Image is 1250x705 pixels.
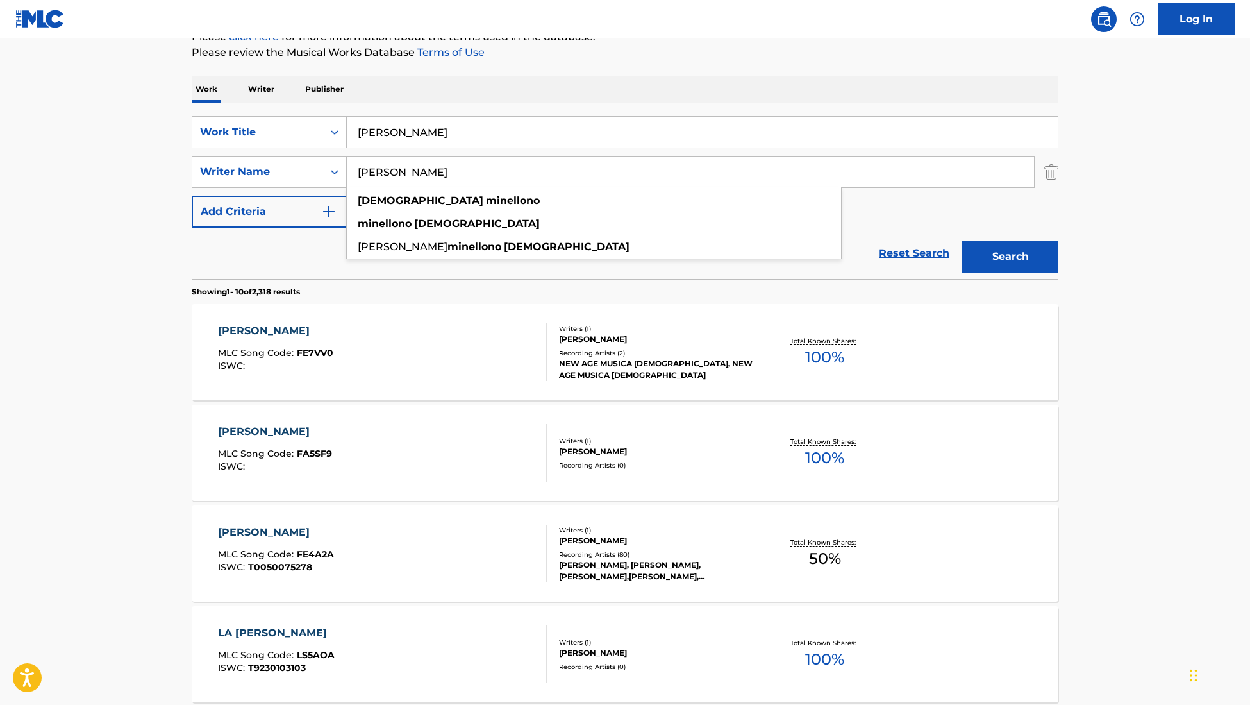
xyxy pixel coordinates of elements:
[1091,6,1117,32] a: Public Search
[218,548,297,560] span: MLC Song Code :
[200,124,315,140] div: Work Title
[218,360,248,371] span: ISWC :
[1186,643,1250,705] div: 채팅 위젯
[244,76,278,103] p: Writer
[805,346,844,369] span: 100 %
[559,647,753,659] div: [PERSON_NAME]
[559,334,753,345] div: [PERSON_NAME]
[297,347,333,359] span: FE7VV0
[218,461,248,472] span: ISWC :
[218,662,248,674] span: ISWC :
[15,10,65,28] img: MLC Logo
[790,336,859,346] p: Total Known Shares:
[486,194,540,207] strong: minellono
[200,164,315,180] div: Writer Name
[321,204,337,219] img: 9d2ae6d4665cec9f34b9.svg
[504,241,629,253] strong: [DEMOGRAPHIC_DATA]
[218,649,297,661] span: MLC Song Code :
[414,217,540,230] strong: [DEMOGRAPHIC_DATA]
[1044,156,1058,188] img: Delete Criterion
[805,648,844,671] span: 100 %
[559,525,753,535] div: Writers ( 1 )
[559,446,753,457] div: [PERSON_NAME]
[192,76,221,103] p: Work
[790,638,859,648] p: Total Known Shares:
[415,46,485,58] a: Terms of Use
[192,286,300,298] p: Showing 1 - 10 of 2,318 results
[192,606,1058,702] a: LA [PERSON_NAME]MLC Song Code:LS5AOAISWC:T9230103103Writers (1)[PERSON_NAME]Recording Artists (0)...
[218,525,334,540] div: [PERSON_NAME]
[559,662,753,672] div: Recording Artists ( 0 )
[297,448,332,459] span: FA5SF9
[1186,643,1250,705] iframe: Chat Widget
[192,405,1058,501] a: [PERSON_NAME]MLC Song Code:FA5SF9ISWC:Writers (1)[PERSON_NAME]Recording Artists (0)Total Known Sh...
[297,649,335,661] span: LS5AOA
[192,45,1058,60] p: Please review the Musical Works Database
[218,448,297,459] span: MLC Song Code :
[1096,12,1112,27] img: search
[218,347,297,359] span: MLC Song Code :
[559,461,753,470] div: Recording Artists ( 0 )
[805,446,844,470] span: 100 %
[1124,6,1150,32] div: Help
[248,561,312,573] span: T0050075278
[559,436,753,446] div: Writers ( 1 )
[962,241,1058,273] button: Search
[358,241,447,253] span: [PERSON_NAME]
[559,559,753,582] div: [PERSON_NAME], [PERSON_NAME], [PERSON_NAME],[PERSON_NAME], [PERSON_NAME], [PERSON_NAME]
[790,437,859,446] p: Total Known Shares:
[559,550,753,559] div: Recording Artists ( 80 )
[559,348,753,358] div: Recording Artists ( 2 )
[218,625,335,641] div: LA [PERSON_NAME]
[192,196,347,228] button: Add Criteria
[559,535,753,547] div: [PERSON_NAME]
[559,638,753,647] div: Writers ( 1 )
[297,548,334,560] span: FE4A2A
[248,662,306,674] span: T9230103103
[447,241,501,253] strong: minellono
[301,76,347,103] p: Publisher
[1158,3,1235,35] a: Log In
[872,239,956,268] a: Reset Search
[192,505,1058,602] a: [PERSON_NAME]MLC Song Code:FE4A2AISWC:T0050075278Writers (1)[PERSON_NAME]Recording Artists (80)[P...
[358,194,483,207] strong: [DEMOGRAPHIC_DATA]
[218,424,332,439] div: [PERSON_NAME]
[218,323,333,339] div: [PERSON_NAME]
[559,358,753,381] div: NEW AGE MUSICA [DEMOGRAPHIC_DATA], NEW AGE MUSICA [DEMOGRAPHIC_DATA]
[790,538,859,547] p: Total Known Shares:
[809,547,841,570] span: 50 %
[1190,656,1197,695] div: 드래그
[358,217,412,230] strong: minellono
[218,561,248,573] span: ISWC :
[192,304,1058,400] a: [PERSON_NAME]MLC Song Code:FE7VV0ISWC:Writers (1)[PERSON_NAME]Recording Artists (2)NEW AGE MUSICA...
[559,324,753,334] div: Writers ( 1 )
[1129,12,1145,27] img: help
[192,116,1058,279] form: Search Form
